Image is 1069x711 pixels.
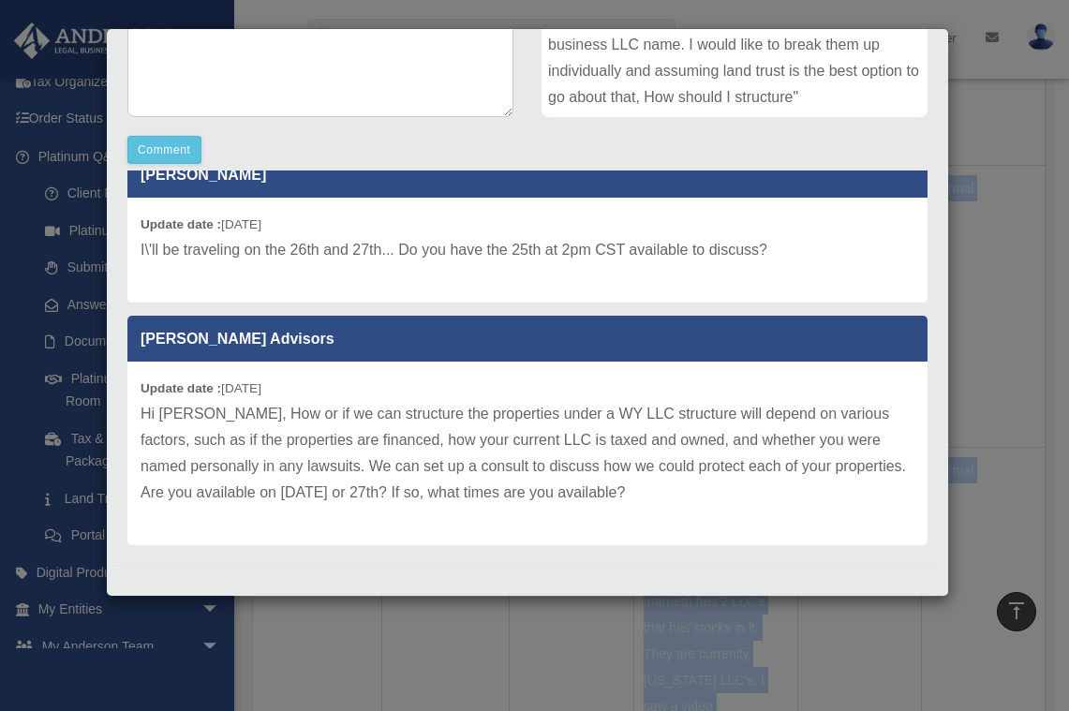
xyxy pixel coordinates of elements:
[127,152,928,198] p: [PERSON_NAME]
[141,381,221,395] b: Update date :
[141,381,261,395] small: [DATE]
[127,316,928,362] p: [PERSON_NAME] Advisors
[141,237,914,263] p: I\'ll be traveling on the 26th and 27th... Do you have the 25th at 2pm CST available to discuss?
[141,401,914,506] p: Hi [PERSON_NAME], How or if we can structure the properties under a WY LLC structure will depend ...
[141,217,221,231] b: Update date :
[141,217,261,231] small: [DATE]
[127,136,201,164] button: Comment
